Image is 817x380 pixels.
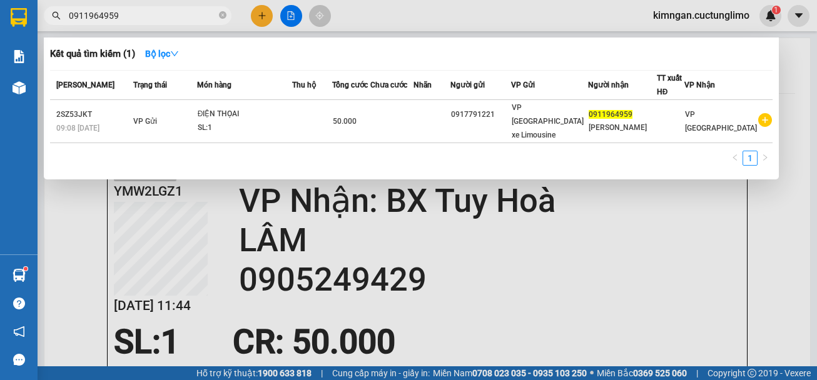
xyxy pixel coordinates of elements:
[13,326,25,337] span: notification
[333,117,357,126] span: 50.000
[761,154,769,161] span: right
[758,151,773,166] li: Next Page
[370,81,407,89] span: Chưa cước
[13,297,25,309] span: question-circle
[133,81,167,89] span: Trạng thái
[414,81,432,89] span: Nhãn
[13,81,26,94] img: warehouse-icon
[219,11,226,19] span: close-circle
[197,81,231,89] span: Món hàng
[657,74,682,96] span: TT xuất HĐ
[728,151,743,166] button: left
[758,113,772,127] span: plus-circle
[685,110,757,132] span: VP [GEOGRAPHIC_DATA]
[11,8,27,27] img: logo-vxr
[512,103,584,139] span: VP [GEOGRAPHIC_DATA] xe Limousine
[198,107,292,121] div: ĐIỆN THỌAI
[56,108,129,121] div: 2SZ53JKT
[69,9,216,22] input: Tìm tên, số ĐT hoặc mã đơn
[13,50,26,63] img: solution-icon
[145,49,179,59] strong: Bộ lọc
[50,47,135,61] h3: Kết quả tìm kiếm ( 1 )
[56,124,99,132] span: 09:08 [DATE]
[13,269,26,282] img: warehouse-icon
[198,121,292,135] div: SL: 1
[133,117,157,126] span: VP Gửi
[743,151,758,166] li: 1
[589,121,656,134] div: [PERSON_NAME]
[731,154,739,161] span: left
[170,49,179,58] span: down
[56,81,114,89] span: [PERSON_NAME]
[684,81,715,89] span: VP Nhận
[511,81,535,89] span: VP Gửi
[135,44,189,64] button: Bộ lọcdown
[758,151,773,166] button: right
[451,108,510,121] div: 0917791221
[450,81,485,89] span: Người gửi
[219,10,226,22] span: close-circle
[13,354,25,366] span: message
[728,151,743,166] li: Previous Page
[292,81,316,89] span: Thu hộ
[52,11,61,20] span: search
[589,110,632,119] span: 0911964959
[588,81,629,89] span: Người nhận
[24,267,28,271] sup: 1
[743,151,757,165] a: 1
[332,81,368,89] span: Tổng cước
